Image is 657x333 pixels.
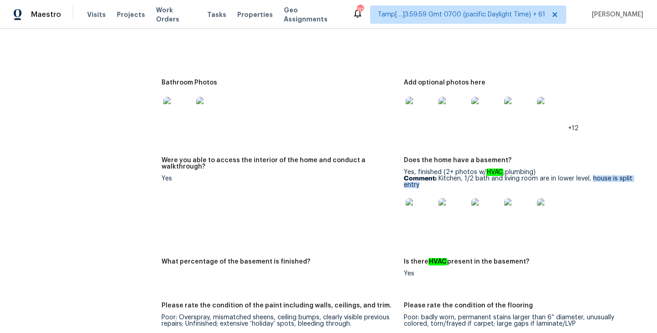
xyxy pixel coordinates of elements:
div: Yes [404,270,639,277]
p: Kitchen, 1/2 bath and living room are in lower level, house is split entry [404,175,639,188]
span: Properties [237,10,273,19]
span: Tasks [207,11,226,18]
h5: Add optional photos here [404,79,485,86]
h5: Does the home have a basement? [404,157,511,164]
div: Poor: badly worn, permanent stains larger than 6” diameter, unusually colored, torn/frayed if car... [404,314,639,327]
span: Geo Assignments [284,5,341,24]
span: Tamp[…]3:59:59 Gmt 0700 (pacific Daylight Time) + 61 [378,10,545,19]
b: Comment: [404,175,437,182]
em: HVAC [486,169,503,176]
h5: Please rate the condition of the flooring [404,302,533,309]
div: Yes, finished (2+ photos w/ ,plumbing) [404,169,639,233]
div: Poor: Overspray, mismatched sheens, ceiling bumps, clearly visible previous repairs; Unfinished; ... [162,314,396,327]
h5: What percentage of the basement is finished? [162,259,310,265]
span: Maestro [31,10,61,19]
em: HVAC [428,258,447,265]
div: 705 [357,5,363,15]
span: +12 [568,125,579,132]
h5: Bathroom Photos [162,79,217,86]
span: Projects [117,10,145,19]
h5: Is there present in the basement? [404,259,529,265]
h5: Were you able to access the interior of the home and conduct a walkthrough? [162,157,396,170]
span: [PERSON_NAME] [588,10,643,19]
h5: Please rate the condition of the paint including walls, ceilings, and trim. [162,302,391,309]
span: Visits [87,10,106,19]
div: Yes [162,175,396,182]
span: Work Orders [156,5,196,24]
